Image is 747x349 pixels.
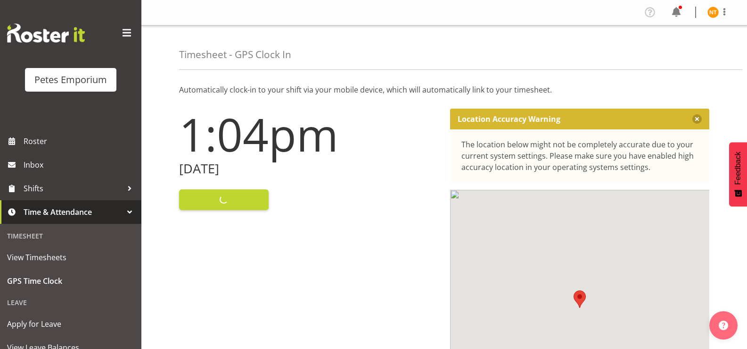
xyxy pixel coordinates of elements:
div: The location below might not be completely accurate due to your current system settings. Please m... [461,139,698,173]
img: nicole-thomson8388.jpg [707,7,719,18]
div: Leave [2,293,139,312]
img: help-xxl-2.png [719,321,728,330]
a: GPS Time Clock [2,269,139,293]
a: View Timesheets [2,246,139,269]
h2: [DATE] [179,162,439,176]
span: Feedback [734,152,742,185]
h1: 1:04pm [179,109,439,160]
p: Automatically clock-in to your shift via your mobile device, which will automatically link to you... [179,84,709,95]
button: Close message [692,114,702,124]
h4: Timesheet - GPS Clock In [179,49,291,60]
p: Location Accuracy Warning [458,114,560,124]
span: Roster [24,134,137,148]
img: Rosterit website logo [7,24,85,43]
span: Time & Attendance [24,205,123,219]
span: View Timesheets [7,250,134,264]
span: Inbox [24,158,137,172]
button: Feedback - Show survey [729,142,747,206]
span: GPS Time Clock [7,274,134,288]
div: Timesheet [2,226,139,246]
span: Shifts [24,181,123,196]
span: Apply for Leave [7,317,134,331]
div: Petes Emporium [34,73,107,87]
a: Apply for Leave [2,312,139,336]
